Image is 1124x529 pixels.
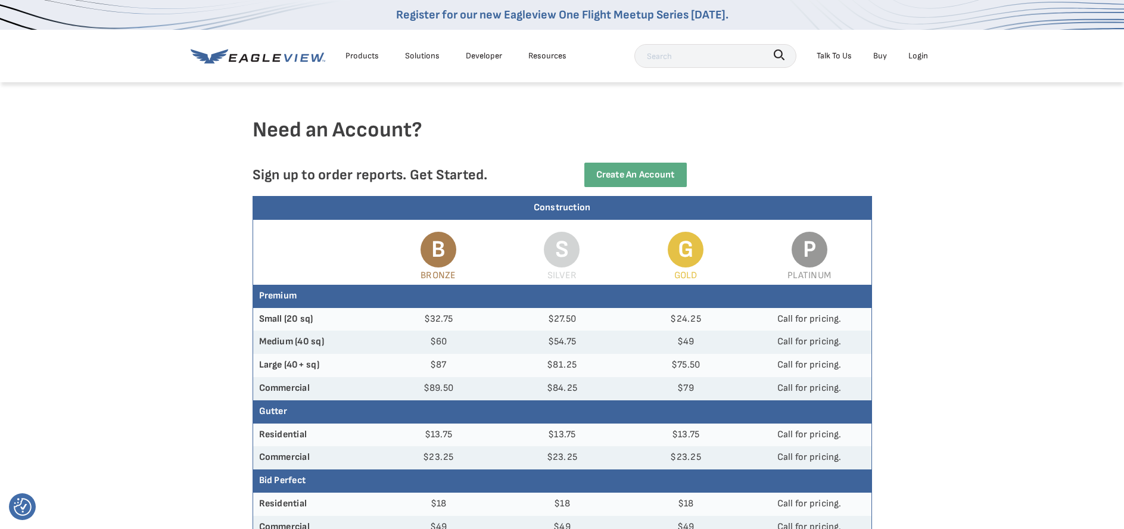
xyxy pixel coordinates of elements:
[624,331,748,354] td: $49
[817,48,852,63] div: Talk To Us
[624,493,748,516] td: $18
[466,48,502,63] a: Developer
[500,331,624,354] td: $54.75
[253,331,377,354] th: Medium (40 sq)
[748,354,871,377] td: Call for pricing.
[253,424,377,447] th: Residential
[908,48,928,63] div: Login
[253,400,871,424] th: Gutter
[253,377,377,400] th: Commercial
[668,232,703,267] span: G
[253,446,377,469] th: Commercial
[253,197,871,220] div: Construction
[500,377,624,400] td: $84.25
[14,498,32,516] button: Consent Preferences
[634,44,796,68] input: Search
[624,377,748,400] td: $79
[624,354,748,377] td: $75.50
[376,354,500,377] td: $87
[873,48,887,63] a: Buy
[528,48,566,63] div: Resources
[748,446,871,469] td: Call for pricing.
[500,493,624,516] td: $18
[748,331,871,354] td: Call for pricing.
[376,331,500,354] td: $60
[253,117,872,163] h4: Need an Account?
[500,354,624,377] td: $81.25
[253,493,377,516] th: Residential
[748,493,871,516] td: Call for pricing.
[748,377,871,400] td: Call for pricing.
[624,446,748,469] td: $23.25
[396,8,728,22] a: Register for our new Eagleview One Flight Meetup Series [DATE].
[624,424,748,447] td: $13.75
[421,270,456,281] span: Bronze
[253,354,377,377] th: Large (40+ sq)
[748,308,871,331] td: Call for pricing.
[253,166,543,183] p: Sign up to order reports. Get Started.
[376,424,500,447] td: $13.75
[547,270,577,281] span: Silver
[253,285,871,308] th: Premium
[421,232,456,267] span: B
[500,424,624,447] td: $13.75
[792,232,827,267] span: P
[748,424,871,447] td: Call for pricing.
[345,48,379,63] div: Products
[674,270,698,281] span: Gold
[787,270,831,281] span: Platinum
[584,163,687,187] a: Create an Account
[253,308,377,331] th: Small (20 sq)
[624,308,748,331] td: $24.25
[376,446,500,469] td: $23.25
[253,469,871,493] th: Bid Perfect
[376,377,500,400] td: $89.50
[500,446,624,469] td: $23.25
[376,493,500,516] td: $18
[500,308,624,331] td: $27.50
[14,498,32,516] img: Revisit consent button
[405,48,440,63] div: Solutions
[376,308,500,331] td: $32.75
[544,232,580,267] span: S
